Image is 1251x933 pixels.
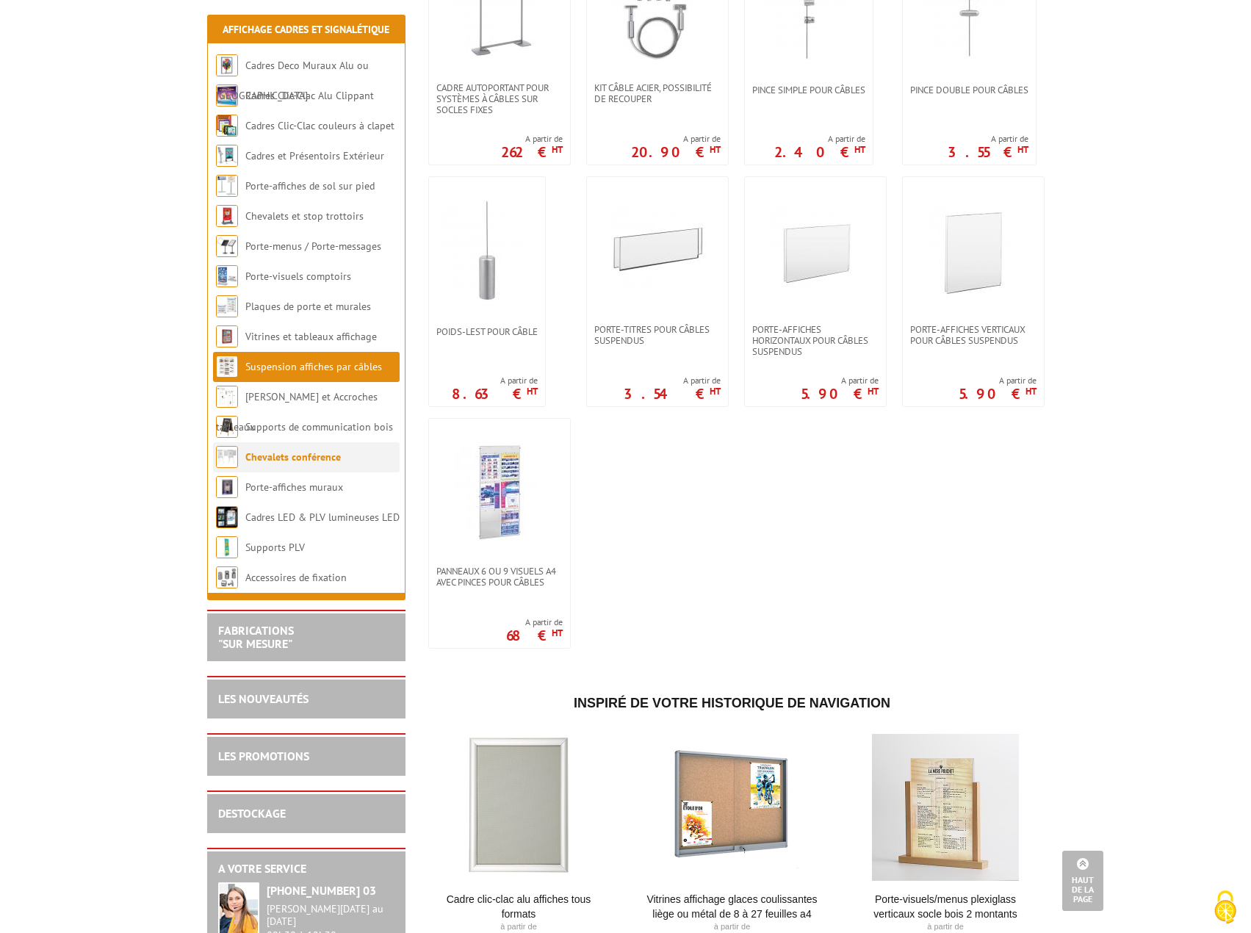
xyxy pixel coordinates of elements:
[216,536,238,558] img: Supports PLV
[216,175,238,197] img: Porte-affiches de sol sur pied
[429,326,545,337] a: Poids-lest pour câble
[216,54,238,76] img: Cadres Deco Muraux Alu ou Bois
[1025,385,1037,397] sup: HT
[429,82,570,115] a: Cadre autoportant pour systèmes à câbles sur socles fixes
[216,566,238,588] img: Accessoires de fixation
[910,324,1037,346] span: Porte-affiches verticaux pour câbles suspendus
[245,541,305,554] a: Supports PLV
[774,148,865,156] p: 2.40 €
[245,330,377,343] a: Vitrines et tableaux affichage
[245,149,384,162] a: Cadres et Présentoirs Extérieur
[910,84,1028,96] span: Pince double pour câbles
[594,82,721,104] span: Kit Câble acier, possibilité de recouper
[801,389,879,398] p: 5.90 €
[641,921,823,933] p: À partir de
[710,385,721,397] sup: HT
[216,235,238,257] img: Porte-menus / Porte-messages
[501,133,563,145] span: A partir de
[267,883,376,898] strong: [PHONE_NUMBER] 03
[245,209,364,223] a: Chevalets et stop trottoirs
[506,616,563,628] span: A partir de
[501,148,563,156] p: 262 €
[216,205,238,227] img: Chevalets et stop trottoirs
[855,921,1037,933] p: À partir de
[959,389,1037,398] p: 5.90 €
[436,199,538,302] img: Poids-lest pour câble
[245,239,381,253] a: Porte-menus / Porte-messages
[631,133,721,145] span: A partir de
[641,892,823,921] a: Vitrines affichage glaces coulissantes liège ou métal de 8 à 27 feuilles A4
[959,375,1037,386] span: A partir de
[922,199,1025,302] img: Porte-affiches verticaux pour câbles suspendus
[552,143,563,156] sup: HT
[1017,143,1028,156] sup: HT
[452,375,538,386] span: A partir de
[216,295,238,317] img: Plaques de porte et murales
[624,375,721,386] span: A partir de
[216,476,238,498] img: Porte-affiches muraux
[594,324,721,346] span: Porte-titres pour câbles suspendus
[216,265,238,287] img: Porte-visuels comptoirs
[216,59,369,102] a: Cadres Deco Muraux Alu ou [GEOGRAPHIC_DATA]
[752,324,879,357] span: Porte-affiches horizontaux pour câbles suspendus
[428,892,610,921] a: Cadre Clic-Clac Alu affiches tous formats
[223,23,389,36] a: Affichage Cadres et Signalétique
[245,420,393,433] a: Supports de communication bois
[868,385,879,397] sup: HT
[216,390,378,433] a: [PERSON_NAME] et Accroches tableaux
[606,199,709,302] img: Porte-titres pour câbles suspendus
[587,82,728,104] a: Kit Câble acier, possibilité de recouper
[1207,889,1244,926] img: Cookies (fenêtre modale)
[1200,883,1251,933] button: Cookies (fenêtre modale)
[774,133,865,145] span: A partir de
[527,385,538,397] sup: HT
[245,480,343,494] a: Porte-affiches muraux
[216,145,238,167] img: Cadres et Présentoirs Extérieur
[429,566,570,588] a: Panneaux 6 ou 9 visuels A4 avec pinces pour câbles
[216,506,238,528] img: Cadres LED & PLV lumineuses LED
[552,627,563,639] sup: HT
[631,148,721,156] p: 20.90 €
[216,356,238,378] img: Suspension affiches par câbles
[448,441,551,544] img: Panneaux 6 ou 9 visuels A4 avec pinces pour câbles
[245,89,374,102] a: Cadres Clic-Clac Alu Clippant
[903,324,1044,346] a: Porte-affiches verticaux pour câbles suspendus
[710,143,721,156] sup: HT
[216,446,238,468] img: Chevalets conférence
[216,325,238,347] img: Vitrines et tableaux affichage
[245,179,375,192] a: Porte-affiches de sol sur pied
[452,389,538,398] p: 8.63 €
[854,143,865,156] sup: HT
[245,511,400,524] a: Cadres LED & PLV lumineuses LED
[903,84,1036,96] a: Pince double pour câbles
[745,324,886,357] a: Porte-affiches horizontaux pour câbles suspendus
[428,921,610,933] p: À partir de
[574,696,890,710] span: Inspiré de votre historique de navigation
[436,566,563,588] span: Panneaux 6 ou 9 visuels A4 avec pinces pour câbles
[245,571,347,584] a: Accessoires de fixation
[624,389,721,398] p: 3.54 €
[245,360,382,373] a: Suspension affiches par câbles
[218,623,294,651] a: FABRICATIONS"Sur Mesure"
[436,326,538,337] span: Poids-lest pour câble
[218,862,394,876] h2: A votre service
[855,892,1037,921] a: Porte-Visuels/Menus Plexiglass Verticaux Socle Bois 2 Montants
[218,749,309,763] a: LES PROMOTIONS
[752,84,865,96] span: Pince simple pour câbles
[745,84,873,96] a: Pince simple pour câbles
[948,148,1028,156] p: 3.55 €
[1062,851,1103,911] a: Haut de la page
[267,903,394,928] div: [PERSON_NAME][DATE] au [DATE]
[587,324,728,346] a: Porte-titres pour câbles suspendus
[218,691,309,706] a: LES NOUVEAUTÉS
[764,199,867,302] img: Porte-affiches horizontaux pour câbles suspendus
[245,119,394,132] a: Cadres Clic-Clac couleurs à clapet
[216,115,238,137] img: Cadres Clic-Clac couleurs à clapet
[245,300,371,313] a: Plaques de porte et murales
[506,631,563,640] p: 68 €
[801,375,879,386] span: A partir de
[245,450,341,464] a: Chevalets conférence
[436,82,563,115] span: Cadre autoportant pour systèmes à câbles sur socles fixes
[216,386,238,408] img: Cimaises et Accroches tableaux
[218,806,286,821] a: DESTOCKAGE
